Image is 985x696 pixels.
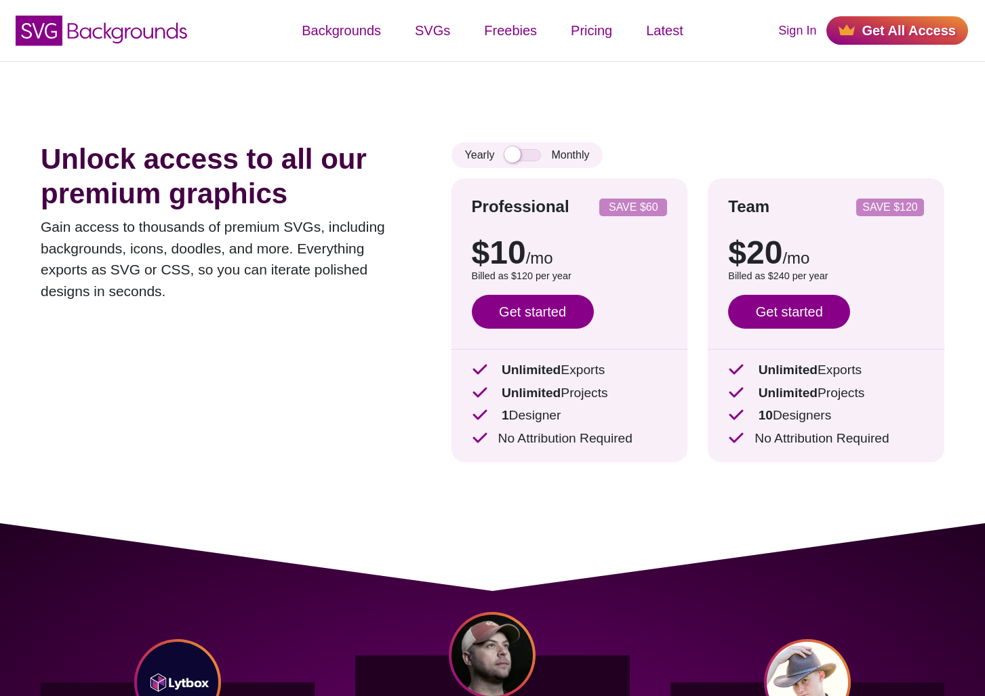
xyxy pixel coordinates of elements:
[502,363,561,377] strong: Unlimited
[502,386,561,400] strong: Unlimited
[629,10,700,51] a: Latest
[728,269,924,284] p: Billed as $240 per year
[554,10,629,51] a: Pricing
[451,142,603,168] div: Yearly Monthly
[502,408,509,422] strong: 1
[472,197,569,216] strong: Professional
[605,202,662,213] p: SAVE $60
[526,249,553,267] span: /mo
[778,22,816,40] a: Sign In
[728,295,850,329] a: Get started
[759,363,818,377] strong: Unlimited
[472,269,668,284] p: Billed as $120 per year
[398,10,467,51] a: SVGs
[728,429,924,449] p: No Attribution Required
[472,384,668,403] p: Projects
[782,249,809,267] span: /mo
[472,295,594,329] a: Get started
[472,406,668,426] p: Designer
[472,361,668,380] p: Exports
[285,10,398,51] a: Backgrounds
[41,216,411,302] p: Gain access to thousands of premium SVGs, including backgrounds, icons, doodles, and more. Everyt...
[472,237,668,269] p: $10
[728,361,924,380] p: Exports
[728,384,924,403] p: Projects
[728,237,924,269] p: $20
[467,10,554,51] a: Freebies
[826,16,968,45] a: Get All Access
[862,202,919,213] p: SAVE $120
[472,429,668,449] p: No Attribution Required
[41,142,411,211] h1: Unlock access to all our premium graphics
[728,197,769,216] strong: Team
[728,406,924,426] p: Designers
[759,386,818,400] strong: Unlimited
[759,408,773,422] strong: 10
